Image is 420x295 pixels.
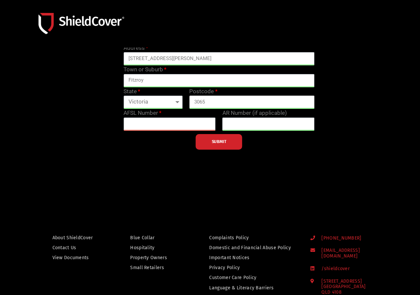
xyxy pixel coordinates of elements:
[310,236,392,241] a: [PHONE_NUMBER]
[209,284,273,292] span: Language & Literacy Barriers
[222,109,287,117] label: AR Number (if applicable)
[209,244,297,252] a: Domestic and Financial Abuse Policy
[130,234,181,242] a: Blue Collar
[130,263,181,272] a: Small Retailers
[316,248,391,259] span: [EMAIL_ADDRESS][DOMAIN_NAME]
[209,263,297,272] a: Privacy Policy
[209,263,240,272] span: Privacy Policy
[316,266,350,272] span: /shieldcover
[130,244,154,252] span: Hospitality
[189,87,217,96] label: Postcode
[130,254,181,262] a: Property Owners
[316,236,361,241] span: [PHONE_NUMBER]
[209,273,256,282] span: Customer Care Policy
[130,234,154,242] span: Blue Collar
[124,87,140,96] label: State
[52,234,93,242] span: About ShieldCover
[124,44,148,52] label: Address
[209,234,297,242] a: Complaints Policy
[209,254,249,262] span: Important Notices
[209,254,297,262] a: Important Notices
[130,244,181,252] a: Hospitality
[52,244,76,252] span: Contact Us
[209,284,297,292] a: Language & Literacy Barriers
[196,134,242,150] button: SUBMIT
[212,141,226,142] span: SUBMIT
[130,263,164,272] span: Small Retailers
[130,254,167,262] span: Property Owners
[209,234,249,242] span: Complaints Policy
[52,244,102,252] a: Contact Us
[310,248,392,259] a: [EMAIL_ADDRESS][DOMAIN_NAME]
[52,254,89,262] span: View Documents
[39,13,124,34] img: Shield-Cover-Underwriting-Australia-logo-full
[209,244,291,252] span: Domestic and Financial Abuse Policy
[209,273,297,282] a: Customer Care Policy
[52,234,102,242] a: About ShieldCover
[124,109,161,117] label: AFSL Number
[52,254,102,262] a: View Documents
[124,65,166,74] label: Town or Suburb
[310,266,392,272] a: /shieldcover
